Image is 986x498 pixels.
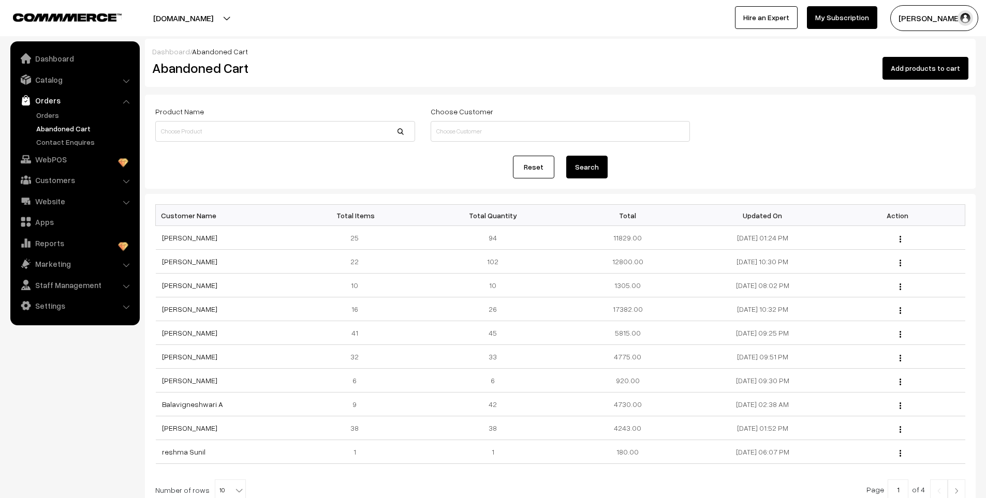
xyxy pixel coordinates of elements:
img: Menu [900,379,901,385]
a: Apps [13,213,136,231]
td: 180.00 [560,440,695,464]
td: 94 [425,226,561,250]
a: Website [13,192,136,210]
a: [PERSON_NAME] [162,305,217,313]
td: [DATE] 09:25 PM [695,321,830,345]
td: 102 [425,250,561,274]
a: reshma Sunil [162,447,205,456]
td: 6 [425,369,561,393]
td: [DATE] 10:30 PM [695,250,830,274]
a: Reset [513,156,554,178]
td: 4243.00 [560,416,695,440]
a: Orders [13,91,136,110]
td: 5815.00 [560,321,695,345]
td: 4730.00 [560,393,695,416]
img: Menu [900,260,901,266]
span: Page [866,485,884,494]
img: COMMMERCE [13,13,122,21]
img: user [958,10,973,26]
a: Hire an Expert [735,6,798,29]
td: 10 [290,274,425,297]
img: Left [934,488,944,494]
button: [PERSON_NAME] [890,5,978,31]
td: 38 [290,416,425,440]
a: Dashboard [152,47,190,56]
a: Catalog [13,70,136,89]
a: Marketing [13,254,136,273]
img: Menu [900,426,901,433]
h2: Abandoned Cart [152,60,414,76]
a: Dashboard [13,49,136,68]
td: 33 [425,345,561,369]
a: [PERSON_NAME] [162,424,217,432]
input: Choose Customer [431,121,690,142]
a: Abandoned Cart [34,123,136,134]
td: 9 [290,393,425,416]
th: Action [830,205,965,226]
td: 17382.00 [560,297,695,321]
a: [PERSON_NAME] [162,233,217,242]
td: 4775.00 [560,345,695,369]
th: Total [560,205,695,226]
a: My Subscription [807,6,877,29]
td: 16 [290,297,425,321]
td: [DATE] 08:02 PM [695,274,830,297]
span: Abandoned Cart [192,47,248,56]
img: Menu [900,283,901,290]
a: COMMMERCE [13,10,104,23]
td: 45 [425,321,561,345]
img: Menu [900,307,901,314]
a: [PERSON_NAME] [162,352,217,361]
button: Add products to cart [882,57,968,80]
img: Menu [900,450,901,457]
th: Total Quantity [425,205,561,226]
a: Balavigneshwari A [162,400,223,409]
th: Updated On [695,205,830,226]
a: Staff Management [13,276,136,294]
img: Menu [900,236,901,243]
a: Settings [13,296,136,315]
a: [PERSON_NAME] [162,257,217,266]
td: 6 [290,369,425,393]
td: 22 [290,250,425,274]
span: of 4 [912,485,925,494]
img: Menu [900,355,901,361]
div: / [152,46,968,57]
td: 1 [290,440,425,464]
span: Number of rows [155,485,210,495]
td: 1305.00 [560,274,695,297]
img: Menu [900,331,901,338]
td: [DATE] 01:24 PM [695,226,830,250]
td: 25 [290,226,425,250]
a: Reports [13,234,136,252]
td: 32 [290,345,425,369]
button: Search [566,156,608,178]
a: [PERSON_NAME] [162,376,217,385]
a: Orders [34,110,136,120]
a: [PERSON_NAME] [162,281,217,290]
th: Total Items [290,205,425,226]
td: [DATE] 10:32 PM [695,297,830,321]
td: 26 [425,297,561,321]
td: 10 [425,274,561,297]
label: Choose Customer [431,106,493,117]
td: [DATE] 06:07 PM [695,440,830,464]
a: Customers [13,171,136,189]
img: Right [952,488,961,494]
button: [DOMAIN_NAME] [117,5,249,31]
td: 920.00 [560,369,695,393]
a: WebPOS [13,150,136,169]
td: [DATE] 09:30 PM [695,369,830,393]
td: 38 [425,416,561,440]
td: 42 [425,393,561,416]
img: Menu [900,402,901,409]
label: Product Name [155,106,204,117]
input: Choose Product [155,121,415,142]
a: Contact Enquires [34,137,136,147]
td: [DATE] 09:51 PM [695,345,830,369]
td: 1 [425,440,561,464]
th: Customer Name [156,205,291,226]
td: 11829.00 [560,226,695,250]
td: [DATE] 01:52 PM [695,416,830,440]
td: 41 [290,321,425,345]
